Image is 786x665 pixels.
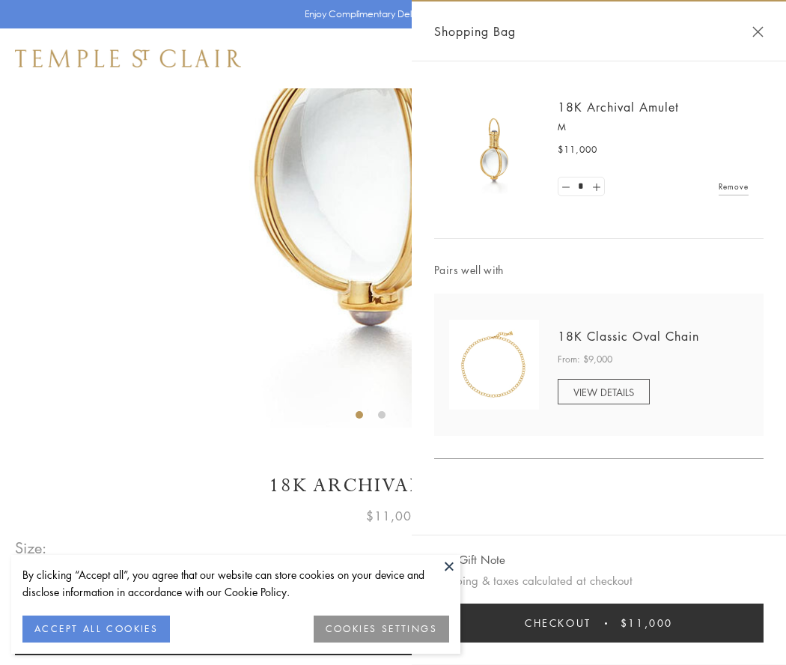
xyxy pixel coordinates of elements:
[434,261,764,279] span: Pairs well with
[752,26,764,37] button: Close Shopping Bag
[15,535,48,560] span: Size:
[15,473,771,499] h1: 18K Archival Amulet
[449,105,539,195] img: 18K Archival Amulet
[15,49,241,67] img: Temple St. Clair
[22,566,449,601] div: By clicking “Accept all”, you agree that our website can store cookies on your device and disclos...
[449,320,539,410] img: N88865-OV18
[434,22,516,41] span: Shopping Bag
[558,352,612,367] span: From: $9,000
[719,178,749,195] a: Remove
[434,571,764,590] p: Shipping & taxes calculated at checkout
[558,328,699,344] a: 18K Classic Oval Chain
[558,142,597,157] span: $11,000
[434,550,505,569] button: Add Gift Note
[573,385,634,399] span: VIEW DETAILS
[558,379,650,404] a: VIEW DETAILS
[558,177,573,196] a: Set quantity to 0
[22,616,170,643] button: ACCEPT ALL COOKIES
[305,7,475,22] p: Enjoy Complimentary Delivery & Returns
[314,616,449,643] button: COOKIES SETTINGS
[588,177,603,196] a: Set quantity to 2
[525,615,591,631] span: Checkout
[366,506,420,526] span: $11,000
[558,99,679,115] a: 18K Archival Amulet
[621,615,673,631] span: $11,000
[434,604,764,643] button: Checkout $11,000
[558,120,749,135] p: M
